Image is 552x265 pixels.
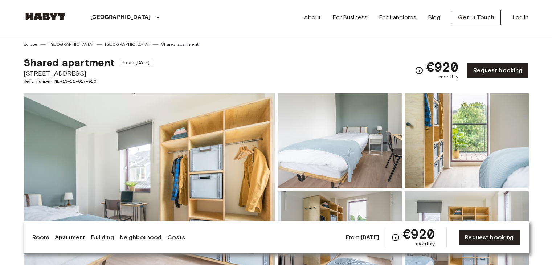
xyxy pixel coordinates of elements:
[55,233,85,242] a: Apartment
[32,233,49,242] a: Room
[24,41,38,48] a: Europe
[332,13,367,22] a: For Business
[105,41,150,48] a: [GEOGRAPHIC_DATA]
[391,233,400,242] svg: Check cost overview for full price breakdown. Please note that discounts apply to new joiners onl...
[512,13,529,22] a: Log in
[439,73,458,81] span: monthly
[120,233,162,242] a: Neighborhood
[345,233,379,241] span: From:
[467,63,528,78] a: Request booking
[24,56,114,69] span: Shared apartment
[24,78,153,85] span: Ref. number NL-13-11-017-01Q
[426,60,459,73] span: €920
[24,13,67,20] img: Habyt
[161,41,199,48] a: Shared apartment
[49,41,94,48] a: [GEOGRAPHIC_DATA]
[91,233,114,242] a: Building
[90,13,151,22] p: [GEOGRAPHIC_DATA]
[458,230,520,245] a: Request booking
[120,59,153,66] span: From [DATE]
[24,69,153,78] span: [STREET_ADDRESS]
[416,240,435,248] span: monthly
[304,13,321,22] a: About
[403,227,435,240] span: €920
[361,234,379,241] b: [DATE]
[428,13,440,22] a: Blog
[452,10,501,25] a: Get in Touch
[379,13,416,22] a: For Landlords
[415,66,424,75] svg: Check cost overview for full price breakdown. Please note that discounts apply to new joiners onl...
[167,233,185,242] a: Costs
[278,93,402,188] img: Picture of unit NL-13-11-017-01Q
[405,93,529,188] img: Picture of unit NL-13-11-017-01Q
